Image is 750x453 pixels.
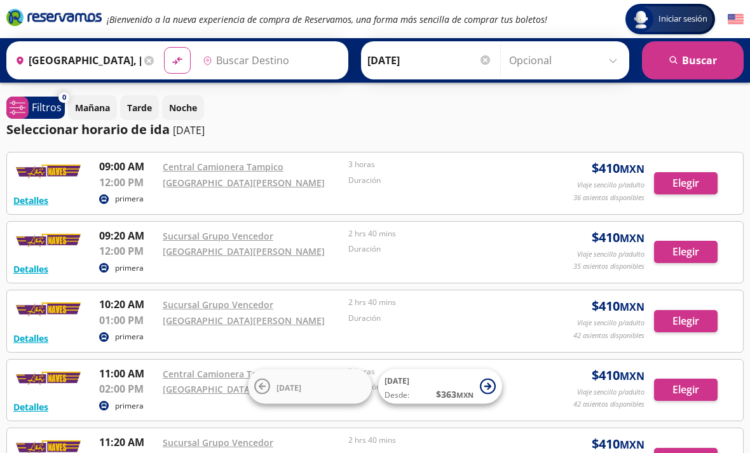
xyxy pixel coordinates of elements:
p: primera [115,331,144,342]
button: Detalles [13,194,48,207]
p: 12:00 PM [99,243,156,259]
p: 42 asientos disponibles [573,399,644,410]
button: 0Filtros [6,97,65,119]
button: Mañana [68,95,117,120]
p: 09:00 AM [99,159,156,174]
button: Tarde [120,95,159,120]
p: Noche [169,101,197,114]
button: Elegir [654,172,718,194]
p: 12:00 PM [99,175,156,190]
input: Opcional [509,44,623,76]
a: [GEOGRAPHIC_DATA][PERSON_NAME] [163,177,325,189]
input: Buscar Origen [10,44,141,76]
a: [GEOGRAPHIC_DATA][PERSON_NAME] [163,245,325,257]
p: Viaje sencillo p/adulto [577,180,644,191]
p: 09:20 AM [99,228,156,243]
p: Filtros [32,100,62,115]
p: Viaje sencillo p/adulto [577,387,644,398]
a: Central Camionera Tampico [163,368,283,380]
a: Central Camionera Tampico [163,161,283,173]
p: 02:00 PM [99,381,156,396]
p: Tarde [127,101,152,114]
p: 3 horas [348,159,528,170]
button: English [728,11,744,27]
span: Iniciar sesión [653,13,712,25]
span: [DATE] [385,375,409,386]
button: Buscar [642,41,744,79]
p: primera [115,193,144,205]
img: RESERVAMOS [13,297,83,322]
p: 35 asientos disponibles [573,261,644,272]
small: MXN [620,231,644,245]
p: Duración [348,175,528,186]
p: 10:20 AM [99,297,156,312]
p: 11:20 AM [99,435,156,450]
img: RESERVAMOS [13,159,83,184]
span: $ 410 [592,366,644,385]
a: [GEOGRAPHIC_DATA][PERSON_NAME] [163,314,325,327]
button: Noche [162,95,204,120]
button: [DATE]Desde:$363MXN [378,369,502,404]
p: Mañana [75,101,110,114]
p: 42 asientos disponibles [573,330,644,341]
span: Desde: [385,389,409,401]
button: Elegir [654,310,718,332]
span: [DATE] [276,382,301,393]
em: ¡Bienvenido a la nueva experiencia de compra de Reservamos, una forma más sencilla de comprar tus... [107,13,547,25]
button: Detalles [13,332,48,345]
button: Elegir [654,241,718,263]
p: primera [115,262,144,274]
small: MXN [620,162,644,176]
p: Duración [348,313,528,324]
p: [DATE] [173,123,205,138]
p: 2 hrs 40 mins [348,228,528,240]
button: Detalles [13,262,48,276]
button: [DATE] [248,369,372,404]
p: 36 asientos disponibles [573,193,644,203]
a: [GEOGRAPHIC_DATA][PERSON_NAME] [163,383,325,395]
a: Sucursal Grupo Vencedor [163,436,273,449]
span: $ 410 [592,228,644,247]
p: 2 hrs 40 mins [348,297,528,308]
small: MXN [620,438,644,452]
p: 01:00 PM [99,313,156,328]
a: Brand Logo [6,8,102,30]
p: 2 hrs 40 mins [348,435,528,446]
p: Seleccionar horario de ida [6,120,170,139]
span: $ 410 [592,297,644,316]
p: primera [115,400,144,412]
p: Viaje sencillo p/adulto [577,318,644,328]
span: $ 410 [592,159,644,178]
p: Viaje sencillo p/adulto [577,249,644,260]
i: Brand Logo [6,8,102,27]
button: Elegir [654,379,718,401]
button: Detalles [13,400,48,414]
img: RESERVAMOS [13,228,83,254]
span: 0 [62,92,66,103]
p: 11:00 AM [99,366,156,381]
input: Buscar Destino [198,44,341,76]
input: Elegir Fecha [367,44,492,76]
small: MXN [620,369,644,383]
span: $ 363 [436,388,474,401]
a: Sucursal Grupo Vencedor [163,230,273,242]
img: RESERVAMOS [13,366,83,391]
p: Duración [348,243,528,255]
a: Sucursal Grupo Vencedor [163,299,273,311]
small: MXN [620,300,644,314]
small: MXN [456,390,474,400]
p: 3 horas [348,366,528,377]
